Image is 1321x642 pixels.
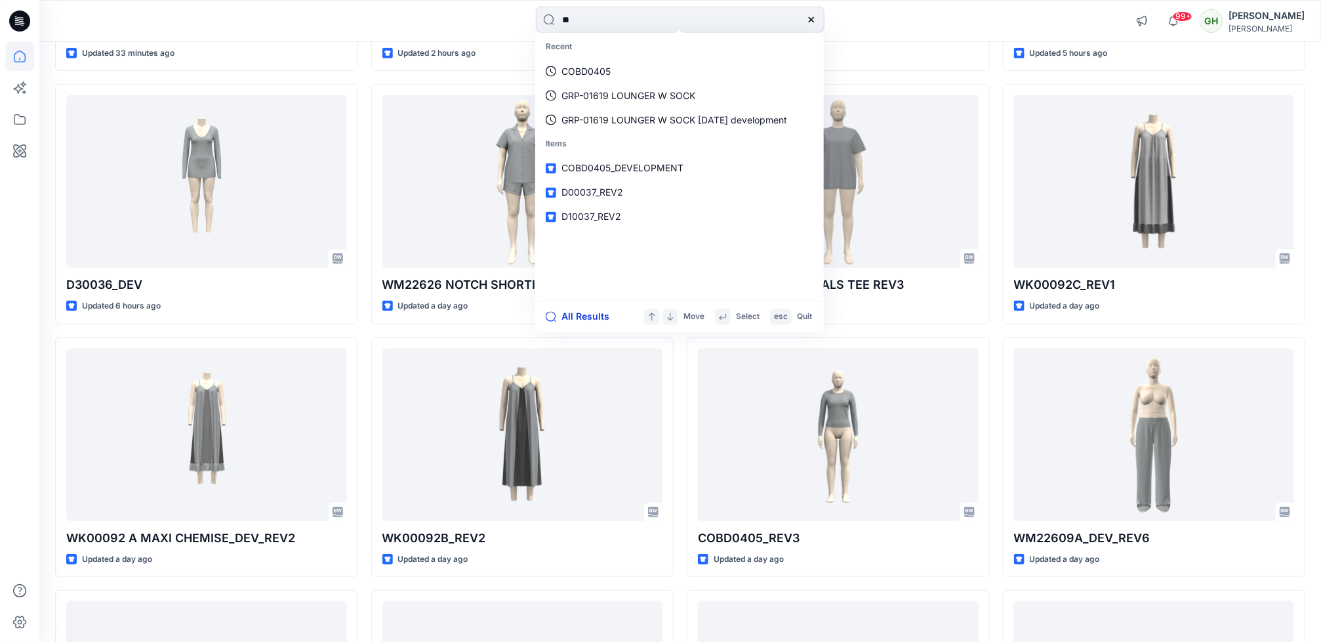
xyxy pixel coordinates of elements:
[1014,529,1295,547] p: WM22609A_DEV_REV6
[1014,349,1295,521] a: WM22609A_DEV_REV6
[1200,9,1223,33] div: GH
[382,276,663,294] p: WM22626 NOTCH SHORTIE_DEVELOPMENT
[398,553,468,567] p: Updated a day ago
[561,64,611,78] p: COBD0405
[1030,553,1100,567] p: Updated a day ago
[538,181,821,205] a: D00037_REV2
[1173,11,1192,22] span: 99+
[398,299,468,313] p: Updated a day ago
[736,310,760,324] p: Select
[561,211,621,223] span: D10037_REV2
[774,310,788,324] p: esc
[538,83,821,108] a: GRP-01619 LOUNGER W SOCK
[538,156,821,181] a: COBD0405_DEVELOPMENT
[538,108,821,132] a: GRP-01619 LOUNGER W SOCK [DATE] development
[683,310,704,324] p: Move
[698,95,979,268] a: WM22608A ESSENTIALS TEE REV3
[382,349,663,521] a: WK00092B_REV2
[1229,24,1305,33] div: [PERSON_NAME]
[382,95,663,268] a: WM22626 NOTCH SHORTIE_DEVELOPMENT
[1030,47,1108,60] p: Updated 5 hours ago
[82,553,152,567] p: Updated a day ago
[82,299,161,313] p: Updated 6 hours ago
[561,187,623,198] span: D00037_REV2
[1014,95,1295,268] a: WK00092C_REV1
[66,349,347,521] a: WK00092 A MAXI CHEMISE_DEV_REV2
[561,113,787,127] p: GRP-01619 LOUNGER W SOCK Nov'23 development
[561,163,683,174] span: COBD0405_DEVELOPMENT
[1014,276,1295,294] p: WK00092C_REV1
[1229,8,1305,24] div: [PERSON_NAME]
[66,95,347,268] a: D30036_DEV
[538,205,821,229] a: D10037_REV2
[714,553,784,567] p: Updated a day ago
[538,35,821,60] p: Recent
[66,529,347,547] p: WK00092 A MAXI CHEMISE_DEV_REV2
[66,276,347,294] p: D30036_DEV
[82,47,174,60] p: Updated 33 minutes ago
[797,310,812,324] p: Quit
[1030,299,1100,313] p: Updated a day ago
[398,47,476,60] p: Updated 2 hours ago
[561,89,695,102] p: GRP-01619 LOUNGER W SOCK
[538,132,821,156] p: Items
[698,529,979,547] p: COBD0405_REV3
[382,529,663,547] p: WK00092B_REV2
[698,349,979,521] a: COBD0405_REV3
[538,59,821,83] a: COBD0405
[546,309,618,325] button: All Results
[698,276,979,294] p: WM22608A ESSENTIALS TEE REV3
